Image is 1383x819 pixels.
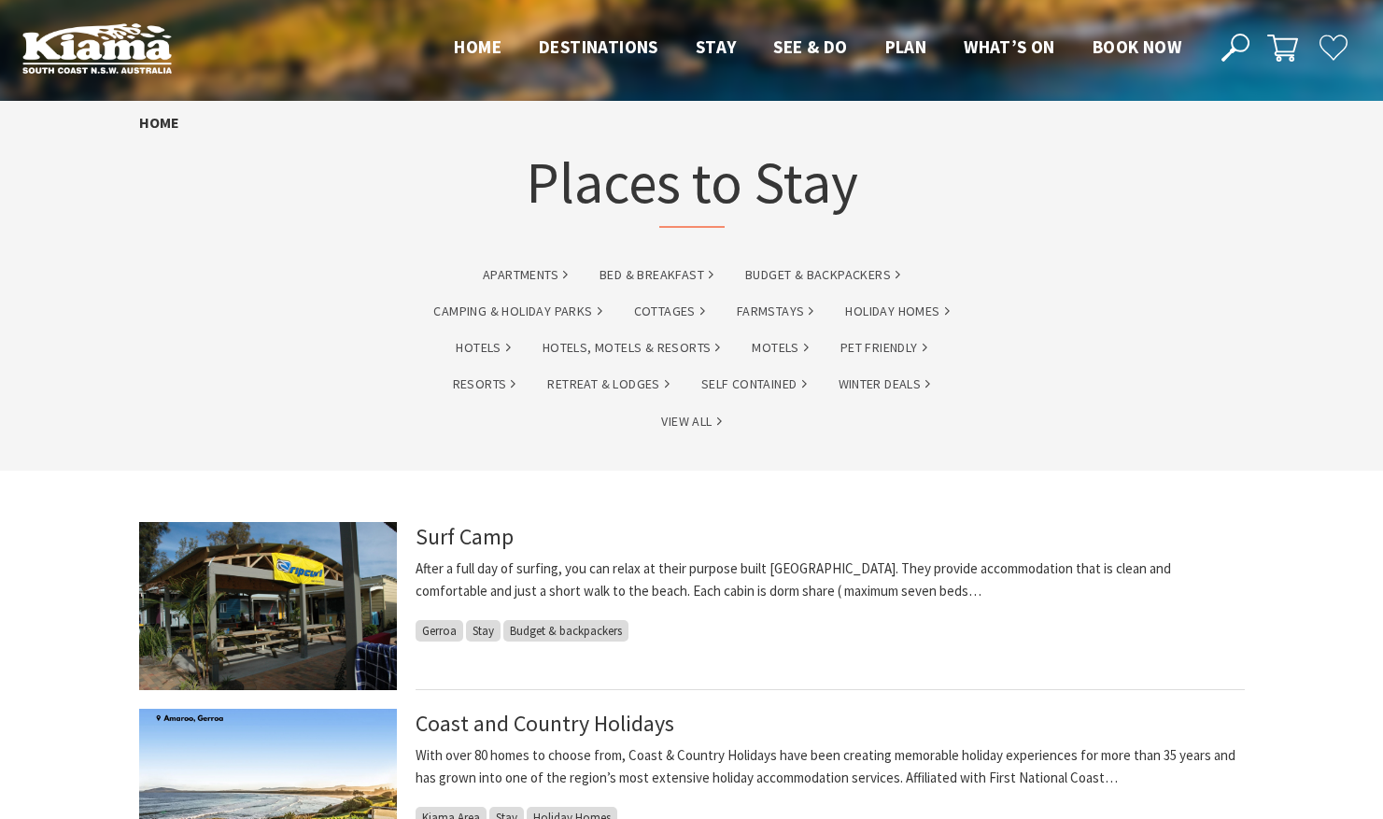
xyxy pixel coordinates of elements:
nav: Main Menu [435,33,1200,64]
a: Winter Deals [839,374,931,395]
img: Kiama Logo [22,22,172,74]
span: See & Do [773,35,847,58]
span: Book now [1093,35,1181,58]
a: Home [139,113,179,133]
a: Bed & Breakfast [600,264,713,286]
span: Gerroa [416,620,463,642]
a: Budget & backpackers [745,264,900,286]
img: Surf Camp Common Area [139,522,397,690]
p: After a full day of surfing, you can relax at their purpose built [GEOGRAPHIC_DATA]. They provide... [416,558,1245,602]
a: Coast and Country Holidays [416,709,674,738]
a: Motels [752,337,808,359]
a: Pet Friendly [840,337,927,359]
a: Holiday Homes [845,301,949,322]
h1: Places to Stay [526,145,858,228]
a: View All [661,411,721,432]
a: Farmstays [737,301,814,322]
span: Stay [696,35,737,58]
a: Apartments [483,264,568,286]
span: Destinations [539,35,658,58]
span: Plan [885,35,927,58]
p: With over 80 homes to choose from, Coast & Country Holidays have been creating memorable holiday ... [416,744,1245,789]
span: What’s On [964,35,1055,58]
a: Self Contained [701,374,807,395]
a: Hotels, Motels & Resorts [543,337,721,359]
span: Home [454,35,501,58]
a: Camping & Holiday Parks [433,301,601,322]
a: Retreat & Lodges [547,374,669,395]
a: Hotels [456,337,510,359]
a: Cottages [634,301,705,322]
a: Resorts [453,374,516,395]
span: Stay [466,620,501,642]
span: Budget & backpackers [503,620,628,642]
a: Surf Camp [416,522,514,551]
